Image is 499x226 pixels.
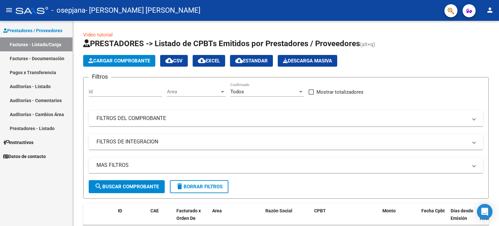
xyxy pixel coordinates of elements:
[165,58,183,64] span: CSV
[118,208,122,213] span: ID
[89,134,483,150] mat-expansion-panel-header: FILTROS DE INTEGRACION
[83,39,360,48] span: PRESTADORES -> Listado de CPBTs Emitidos por Prestadores / Proveedores
[3,139,33,146] span: Instructivos
[230,89,244,95] span: Todos
[89,72,111,81] h3: Filtros
[89,157,483,173] mat-expansion-panel-header: MAS FILTROS
[5,6,13,14] mat-icon: menu
[51,3,85,18] span: - osepjana
[198,57,206,64] mat-icon: cloud_download
[165,57,173,64] mat-icon: cloud_download
[265,208,292,213] span: Razón Social
[96,138,467,145] mat-panel-title: FILTROS DE INTEGRACION
[176,184,223,190] span: Borrar Filtros
[150,208,159,213] span: CAE
[160,55,188,67] button: CSV
[477,204,493,219] div: Open Intercom Messenger
[314,208,326,213] span: CPBT
[83,55,155,67] button: Cargar Comprobante
[167,89,220,95] span: Area
[170,180,228,193] button: Borrar Filtros
[85,3,200,18] span: - [PERSON_NAME] [PERSON_NAME]
[89,111,483,126] mat-expansion-panel-header: FILTROS DEL COMPROBANTE
[235,57,243,64] mat-icon: cloud_download
[89,180,165,193] button: Buscar Comprobante
[278,55,337,67] button: Descarga Masiva
[96,115,467,122] mat-panel-title: FILTROS DEL COMPROBANTE
[421,208,445,213] span: Fecha Cpbt
[95,182,102,190] mat-icon: search
[382,208,396,213] span: Monto
[212,208,222,213] span: Area
[360,41,375,47] span: (alt+q)
[83,32,113,38] a: Video tutorial
[283,58,332,64] span: Descarga Masiva
[95,184,159,190] span: Buscar Comprobante
[88,58,150,64] span: Cargar Comprobante
[193,55,225,67] button: EXCEL
[451,208,473,221] span: Días desde Emisión
[96,162,467,169] mat-panel-title: MAS FILTROS
[486,6,494,14] mat-icon: person
[3,27,62,34] span: Prestadores / Proveedores
[176,182,184,190] mat-icon: delete
[176,208,201,221] span: Facturado x Orden De
[316,88,364,96] span: Mostrar totalizadores
[3,153,46,160] span: Datos de contacto
[480,208,498,221] span: Fecha Recibido
[230,55,273,67] button: Estandar
[278,55,337,67] app-download-masive: Descarga masiva de comprobantes (adjuntos)
[198,58,220,64] span: EXCEL
[235,58,268,64] span: Estandar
